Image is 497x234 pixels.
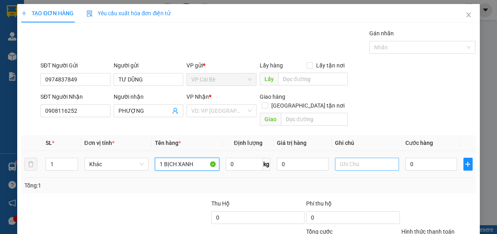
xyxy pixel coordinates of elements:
[465,12,472,18] span: close
[332,135,403,151] th: Ghi chú
[306,199,399,211] div: Phí thu hộ
[278,73,348,85] input: Dọc đường
[186,94,209,100] span: VP Nhận
[172,108,178,114] span: user-add
[260,113,281,126] span: Giao
[46,140,52,146] span: SL
[260,62,283,69] span: Lấy hàng
[260,73,278,85] span: Lấy
[21,10,27,16] span: plus
[268,101,348,110] span: [GEOGRAPHIC_DATA] tận nơi
[277,158,329,171] input: 0
[211,200,230,207] span: Thu Hộ
[155,140,181,146] span: Tên hàng
[21,10,73,16] span: TẠO ĐƠN HÀNG
[86,10,93,17] img: icon
[114,61,184,70] div: Người gửi
[457,4,480,26] button: Close
[40,61,110,70] div: SĐT Người Gửi
[89,158,144,170] span: Khác
[114,92,184,101] div: Người nhận
[260,94,285,100] span: Giao hàng
[335,158,399,171] input: Ghi Chú
[24,181,192,190] div: Tổng: 1
[40,92,110,101] div: SĐT Người Nhận
[263,158,271,171] span: kg
[463,158,473,171] button: plus
[234,140,262,146] span: Định lượng
[191,73,252,85] span: VP Cái Bè
[24,158,37,171] button: delete
[186,61,257,70] div: VP gửi
[281,113,348,126] input: Dọc đường
[155,158,219,171] input: VD: Bàn, Ghế
[369,30,394,37] label: Gán nhãn
[405,140,433,146] span: Cước hàng
[277,140,307,146] span: Giá trị hàng
[313,61,348,70] span: Lấy tận nơi
[86,10,171,16] span: Yêu cầu xuất hóa đơn điện tử
[84,140,114,146] span: Đơn vị tính
[464,161,472,167] span: plus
